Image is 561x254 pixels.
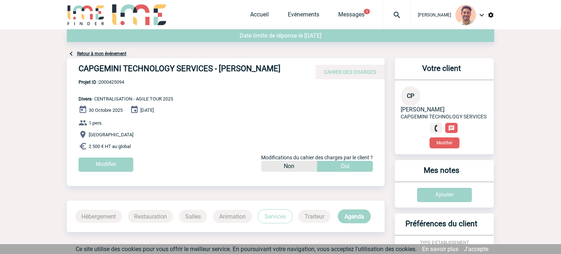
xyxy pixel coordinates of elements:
[179,210,207,223] p: Salles
[407,92,414,99] span: CP
[455,5,476,25] img: 132114-0.jpg
[89,120,103,126] span: 1 pers.
[79,96,173,102] span: - CENTRALISATION - AGILE TOUR 2025
[398,64,485,80] h3: Votre client
[417,188,472,202] input: Ajouter
[338,11,365,21] a: Messages
[89,144,131,149] span: 2 500 € HT au global
[324,69,376,75] span: CAHIER DES CHARGES
[75,210,122,223] p: Hébergement
[79,158,133,172] input: Modifier
[79,64,298,76] h4: CAPGEMINI TECHNOLOGY SERVICES - [PERSON_NAME]
[261,155,373,160] span: Modifications du cahier des charges par le client ?
[284,161,294,172] p: Non
[338,209,371,223] p: Agenda
[89,107,123,113] span: 30 Octobre 2025
[422,246,458,253] a: En savoir plus
[433,125,439,132] img: fixe.png
[430,137,459,148] button: Modifier
[398,219,485,235] h3: Préférences du client
[79,96,92,102] span: Divers
[79,79,99,85] b: Projet ID :
[398,166,485,182] h3: Mes notes
[76,246,417,253] span: Ce site utilise des cookies pour vous offrir le meilleur service. En poursuivant votre navigation...
[364,9,370,14] button: 1
[448,125,455,132] img: chat-24-px-w.png
[420,240,469,245] span: TYPE D'ETABLISSEMENT
[89,132,133,137] span: [GEOGRAPHIC_DATA]
[401,106,444,113] span: [PERSON_NAME]
[298,210,331,223] p: Traiteur
[79,79,173,85] span: 2000425094
[67,4,105,25] img: IME-Finder
[418,12,451,18] span: [PERSON_NAME]
[341,161,350,172] p: Oui
[77,51,126,56] a: Retour à mon événement
[213,210,252,223] p: Animation
[401,114,486,120] span: CAPGEMINI TECHNOLOGY SERVICES
[464,246,488,253] a: J'accepte
[140,107,154,113] span: [DATE]
[128,210,173,223] p: Restauration
[258,209,293,223] p: Services
[288,11,319,21] a: Evénements
[240,32,321,39] span: Date limite de réponse le [DATE]
[250,11,269,21] a: Accueil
